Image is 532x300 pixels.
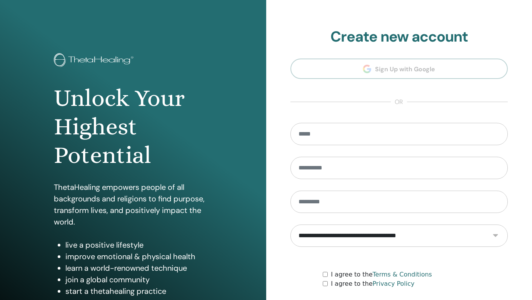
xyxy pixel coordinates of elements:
a: Terms & Conditions [372,271,432,278]
li: start a thetahealing practice [65,285,212,297]
a: Privacy Policy [372,280,414,287]
h1: Unlock Your Highest Potential [54,84,212,170]
li: join a global community [65,274,212,285]
label: I agree to the [331,270,432,279]
li: live a positive lifestyle [65,239,212,251]
li: improve emotional & physical health [65,251,212,262]
li: learn a world-renowned technique [65,262,212,274]
p: ThetaHealing empowers people of all backgrounds and religions to find purpose, transform lives, a... [54,181,212,228]
span: or [391,97,407,107]
h2: Create new account [290,28,508,46]
label: I agree to the [331,279,414,288]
